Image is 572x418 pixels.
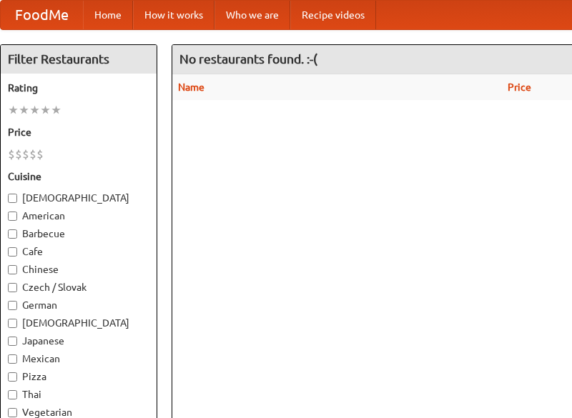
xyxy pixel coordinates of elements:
h5: Price [8,125,149,139]
label: Chinese [8,262,149,277]
a: Home [83,1,133,29]
li: $ [22,146,29,162]
label: Barbecue [8,227,149,241]
h5: Rating [8,81,149,95]
input: [DEMOGRAPHIC_DATA] [8,194,17,203]
a: Price [508,81,531,93]
li: ★ [40,102,51,118]
li: ★ [51,102,61,118]
input: Chinese [8,265,17,274]
label: Czech / Slovak [8,280,149,294]
a: Who we are [214,1,290,29]
input: American [8,212,17,221]
label: Mexican [8,352,149,366]
input: [DEMOGRAPHIC_DATA] [8,319,17,328]
input: Czech / Slovak [8,283,17,292]
h5: Cuisine [8,169,149,184]
a: FoodMe [1,1,83,29]
li: $ [15,146,22,162]
input: Thai [8,390,17,399]
input: Japanese [8,337,17,346]
li: ★ [19,102,29,118]
li: ★ [29,102,40,118]
input: German [8,301,17,310]
input: Cafe [8,247,17,257]
label: [DEMOGRAPHIC_DATA] [8,191,149,205]
input: Pizza [8,372,17,382]
input: Vegetarian [8,408,17,417]
label: Pizza [8,369,149,384]
a: How it works [133,1,214,29]
li: $ [8,146,15,162]
label: Japanese [8,334,149,348]
h4: Filter Restaurants [1,45,157,74]
a: Name [178,81,204,93]
label: [DEMOGRAPHIC_DATA] [8,316,149,330]
a: Recipe videos [290,1,376,29]
ng-pluralize: No restaurants found. :-( [179,52,317,66]
li: $ [29,146,36,162]
li: $ [36,146,44,162]
label: American [8,209,149,223]
label: German [8,298,149,312]
input: Barbecue [8,229,17,239]
li: ★ [8,102,19,118]
input: Mexican [8,354,17,364]
label: Thai [8,387,149,402]
label: Cafe [8,244,149,259]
